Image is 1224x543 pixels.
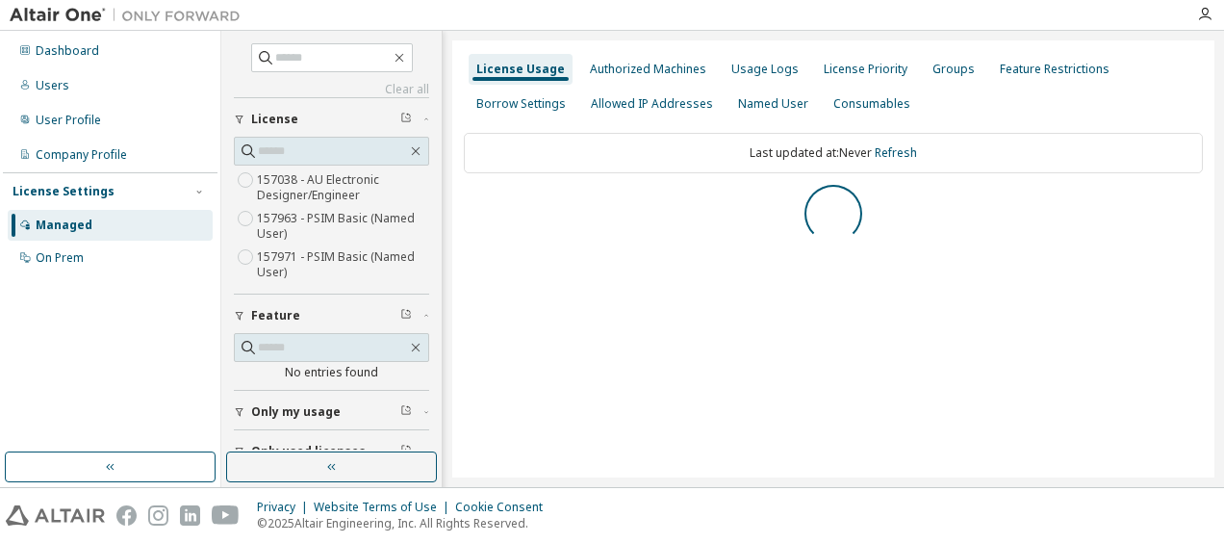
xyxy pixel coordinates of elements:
[6,505,105,526] img: altair_logo.svg
[257,246,429,284] label: 157971 - PSIM Basic (Named User)
[234,391,429,433] button: Only my usage
[36,147,127,163] div: Company Profile
[180,505,200,526] img: linkedin.svg
[251,404,341,420] span: Only my usage
[590,62,706,77] div: Authorized Machines
[731,62,799,77] div: Usage Logs
[36,43,99,59] div: Dashboard
[738,96,808,112] div: Named User
[257,515,554,531] p: © 2025 Altair Engineering, Inc. All Rights Reserved.
[314,500,455,515] div: Website Terms of Use
[234,82,429,97] a: Clear all
[400,308,412,323] span: Clear filter
[591,96,713,112] div: Allowed IP Addresses
[464,133,1203,173] div: Last updated at: Never
[251,112,298,127] span: License
[257,168,429,207] label: 157038 - AU Electronic Designer/Engineer
[36,113,101,128] div: User Profile
[932,62,975,77] div: Groups
[824,62,907,77] div: License Priority
[257,207,429,246] label: 157963 - PSIM Basic (Named User)
[10,6,250,25] img: Altair One
[212,505,240,526] img: youtube.svg
[251,444,366,459] span: Only used licenses
[116,505,137,526] img: facebook.svg
[400,404,412,420] span: Clear filter
[1000,62,1109,77] div: Feature Restrictions
[476,62,565,77] div: License Usage
[36,218,92,233] div: Managed
[234,365,429,380] div: No entries found
[234,98,429,141] button: License
[36,78,69,93] div: Users
[875,144,917,161] a: Refresh
[13,184,115,199] div: License Settings
[251,308,300,323] span: Feature
[833,96,910,112] div: Consumables
[400,444,412,459] span: Clear filter
[234,295,429,337] button: Feature
[400,112,412,127] span: Clear filter
[257,500,314,515] div: Privacy
[148,505,168,526] img: instagram.svg
[476,96,566,112] div: Borrow Settings
[36,250,84,266] div: On Prem
[455,500,554,515] div: Cookie Consent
